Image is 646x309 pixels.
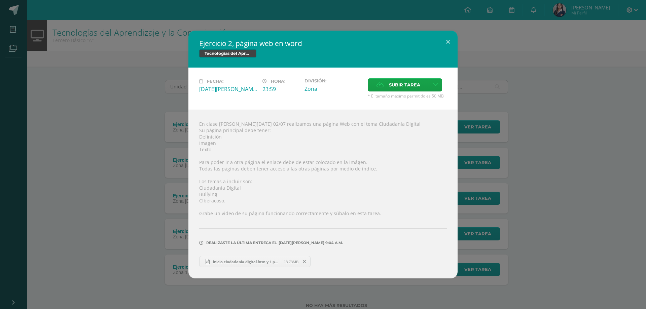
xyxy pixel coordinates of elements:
[299,258,310,265] span: Remover entrega
[199,85,257,93] div: [DATE][PERSON_NAME]
[368,93,447,99] span: * El tamaño máximo permitido es 50 MB
[262,85,299,93] div: 23:59
[206,240,277,245] span: Realizaste la última entrega el
[199,256,311,267] a: inicio ciudadania digital.htm y 1 página más - Escuela_ Microsoft​ Edge [DATE] [DATE].mp4 18.73MB
[188,110,458,278] div: En clase [PERSON_NAME][DATE] 02/07 realizamos una página Web con el tema Ciudadanía Digital Su pá...
[207,79,223,84] span: Fecha:
[199,49,256,57] span: Tecnologías del Aprendizaje y la Comunicación
[210,259,284,264] span: inicio ciudadania digital.htm y 1 página más - Escuela_ Microsoft​ Edge [DATE] [DATE].mp4
[389,79,420,91] span: Subir tarea
[284,259,298,264] span: 18.73MB
[438,31,458,53] button: Close (Esc)
[304,85,362,92] div: Zona
[271,79,285,84] span: Hora:
[304,78,362,83] label: División:
[199,39,447,48] h2: Ejercicio 2, página web en word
